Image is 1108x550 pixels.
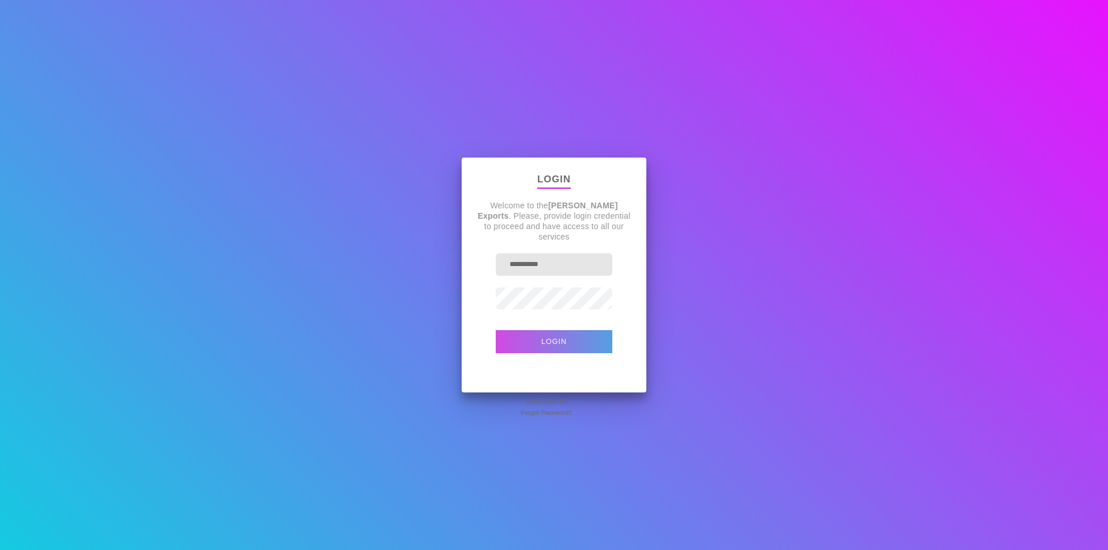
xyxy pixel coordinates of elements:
span: Remember Me [526,396,568,407]
strong: [PERSON_NAME] Exports [478,201,618,220]
p: Welcome to the . Please, provide login credential to proceed and have access to all our services [476,200,632,242]
span: Forgot Password? [521,407,572,418]
button: Login [496,330,612,353]
p: Login [537,171,571,189]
